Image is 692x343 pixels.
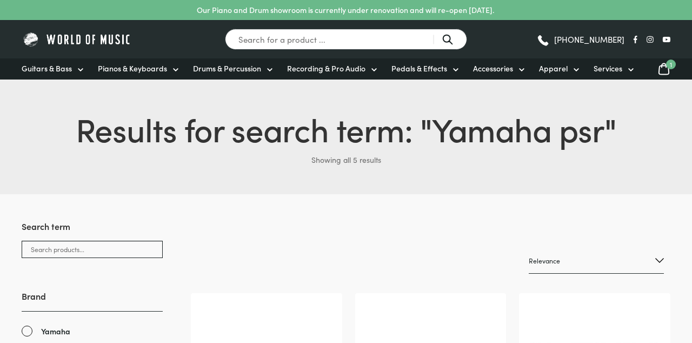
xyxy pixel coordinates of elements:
iframe: Chat with our support team [535,224,692,343]
span: 1 [666,60,676,69]
span: Yamaha [41,325,70,338]
span: Accessories [473,63,513,74]
h3: Brand [22,290,163,311]
h3: Search term [22,220,163,241]
p: Our Piano and Drum showroom is currently under renovation and will re-open [DATE]. [197,4,494,16]
p: Showing all 5 results [22,151,670,168]
input: Search for a product ... [225,29,467,50]
input: Search products... [22,241,163,258]
span: Recording & Pro Audio [287,63,365,74]
a: [PHONE_NUMBER] [536,31,624,48]
span: Yamaha psr [432,105,604,151]
h1: Results for search term: " " [22,105,670,151]
span: [PHONE_NUMBER] [554,35,624,43]
img: World of Music [22,31,132,48]
a: Yamaha [22,325,163,338]
span: Pianos & Keyboards [98,63,167,74]
span: Drums & Percussion [193,63,261,74]
span: Guitars & Bass [22,63,72,74]
select: Shop order [529,248,664,274]
div: Brand [22,290,163,337]
span: Pedals & Effects [391,63,447,74]
span: Services [594,63,622,74]
span: Apparel [539,63,568,74]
